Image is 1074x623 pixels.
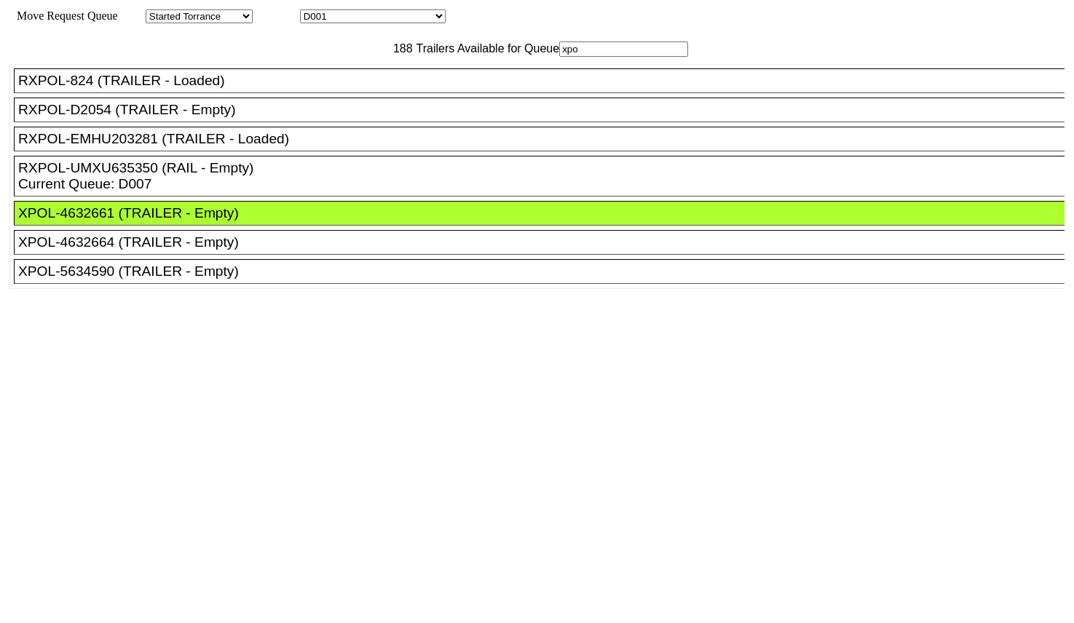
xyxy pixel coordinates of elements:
div: RXPOL-EMHU203281 (TRAILER - Loaded) [18,131,1073,147]
span: Move Request Queue [9,9,118,22]
div: XPOL-4632664 (TRAILER - Empty) [18,234,1073,250]
div: RXPOL-824 (TRAILER - Loaded) [18,73,1073,89]
div: XPOL-5634590 (TRAILER - Empty) [18,263,1073,279]
span: 188 [386,42,413,55]
input: Filter Available Trailers [559,41,688,57]
span: Trailers Available for Queue [413,42,560,55]
span: Area [120,9,143,22]
span: Location [256,9,297,22]
div: RXPOL-UMXU635350 (RAIL - Empty) [18,160,1073,176]
div: RXPOL-D2054 (TRAILER - Empty) [18,102,1073,118]
div: XPOL-4632661 (TRAILER - Empty) [18,205,1073,221]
